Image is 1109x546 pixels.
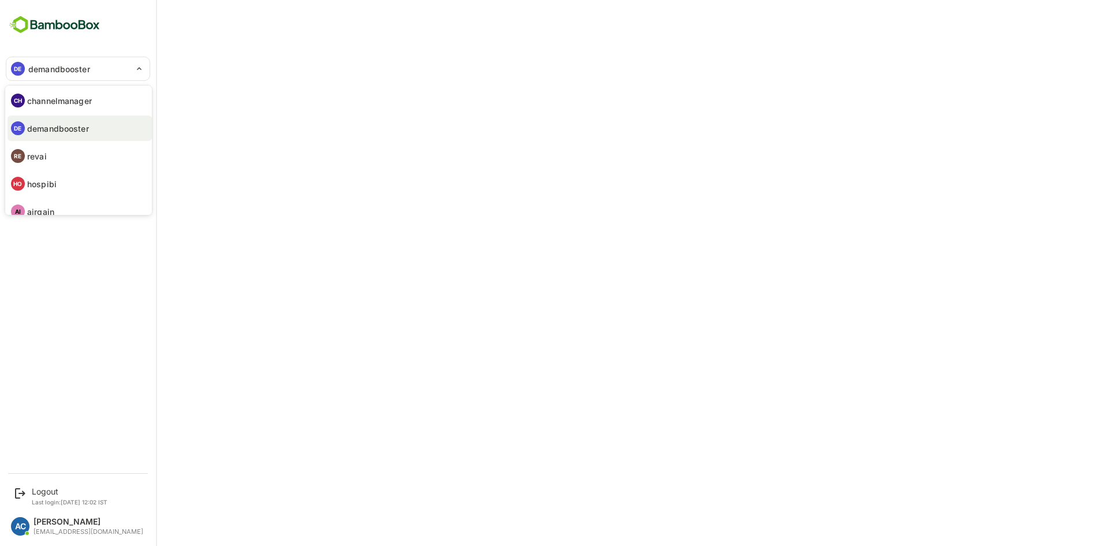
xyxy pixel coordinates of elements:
[27,122,89,135] p: demandbooster
[11,94,25,107] div: CH
[27,150,47,162] p: revai
[27,178,57,190] p: hospibi
[11,149,25,163] div: RE
[27,95,92,107] p: channelmanager
[11,177,25,191] div: HO
[11,121,25,135] div: DE
[11,205,25,218] div: AI
[27,206,54,218] p: airgain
